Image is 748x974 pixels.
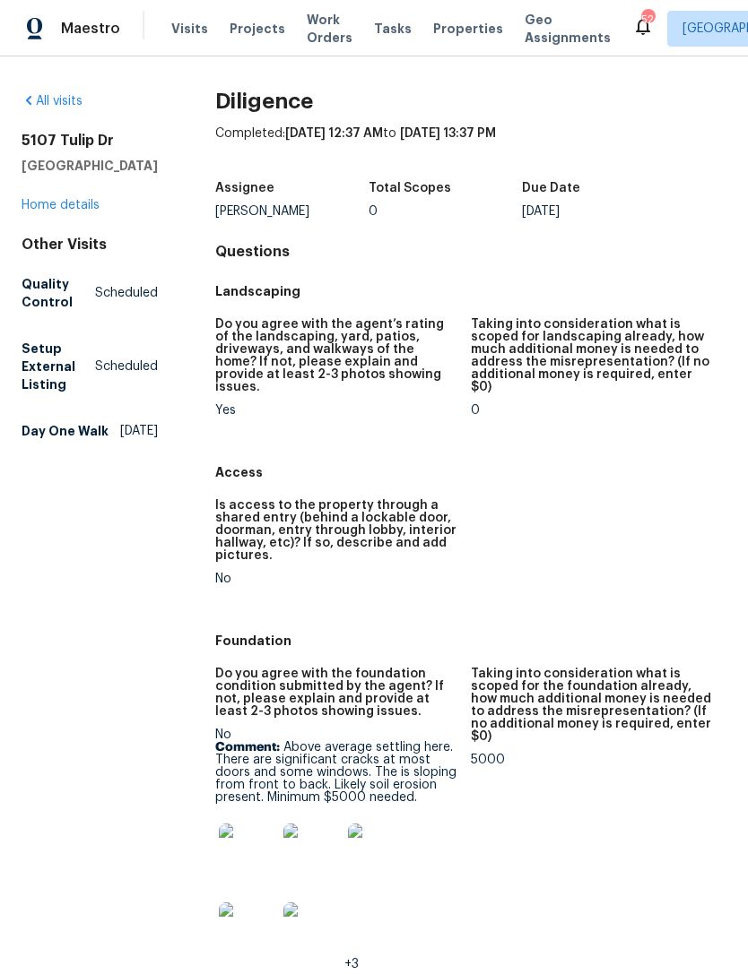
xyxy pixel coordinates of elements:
span: Scheduled [95,358,158,375]
span: Tasks [374,22,412,35]
a: Day One Walk[DATE] [22,415,158,447]
h5: Taking into consideration what is scoped for landscaping already, how much additional money is ne... [471,318,712,393]
span: [DATE] [120,422,158,440]
p: Above average settling here. There are significant cracks at most doors and some windows. The is ... [215,741,457,804]
div: 0 [369,205,522,218]
h5: Quality Control [22,275,95,311]
h5: Do you agree with the foundation condition submitted by the agent? If not, please explain and pro... [215,668,457,718]
h5: Total Scopes [369,182,451,194]
div: [PERSON_NAME] [215,205,369,218]
span: Scheduled [95,284,158,302]
h5: Is access to the property through a shared entry (behind a lockable door, doorman, entry through ... [215,499,457,562]
span: [DATE] 13:37 PM [400,127,496,140]
h5: Assignee [215,182,274,194]
span: Visits [171,20,208,38]
a: Setup External ListingScheduled [22,332,158,401]
span: +3 [344,958,359,970]
h5: Day One Walk [22,422,109,440]
span: Geo Assignments [525,11,611,47]
h5: Access [215,463,726,481]
h5: Due Date [522,182,580,194]
div: [DATE] [522,205,675,218]
h5: Taking into consideration what is scoped for the foundation already, how much additional money is... [471,668,712,743]
div: Completed: to [215,125,726,171]
h5: [GEOGRAPHIC_DATA] [22,157,158,175]
span: [DATE] 12:37 AM [285,127,383,140]
h5: Do you agree with the agent’s rating of the landscaping, yard, patios, driveways, and walkways of... [215,318,457,393]
span: Properties [433,20,503,38]
div: Other Visits [22,236,158,254]
div: No [215,573,457,585]
b: Comment: [215,741,280,754]
div: Yes [215,404,457,417]
span: Projects [230,20,285,38]
div: No [215,728,457,970]
a: Home details [22,199,100,211]
h4: Questions [215,243,726,261]
h5: Foundation [215,632,726,650]
div: 52 [641,11,654,29]
span: Work Orders [307,11,352,47]
a: All visits [22,95,83,108]
h2: Diligence [215,92,726,110]
div: 0 [471,404,712,417]
span: Maestro [61,20,120,38]
div: 5000 [471,754,712,766]
h2: 5107 Tulip Dr [22,132,158,150]
h5: Setup External Listing [22,340,95,393]
h5: Landscaping [215,282,726,300]
a: Quality ControlScheduled [22,268,158,318]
